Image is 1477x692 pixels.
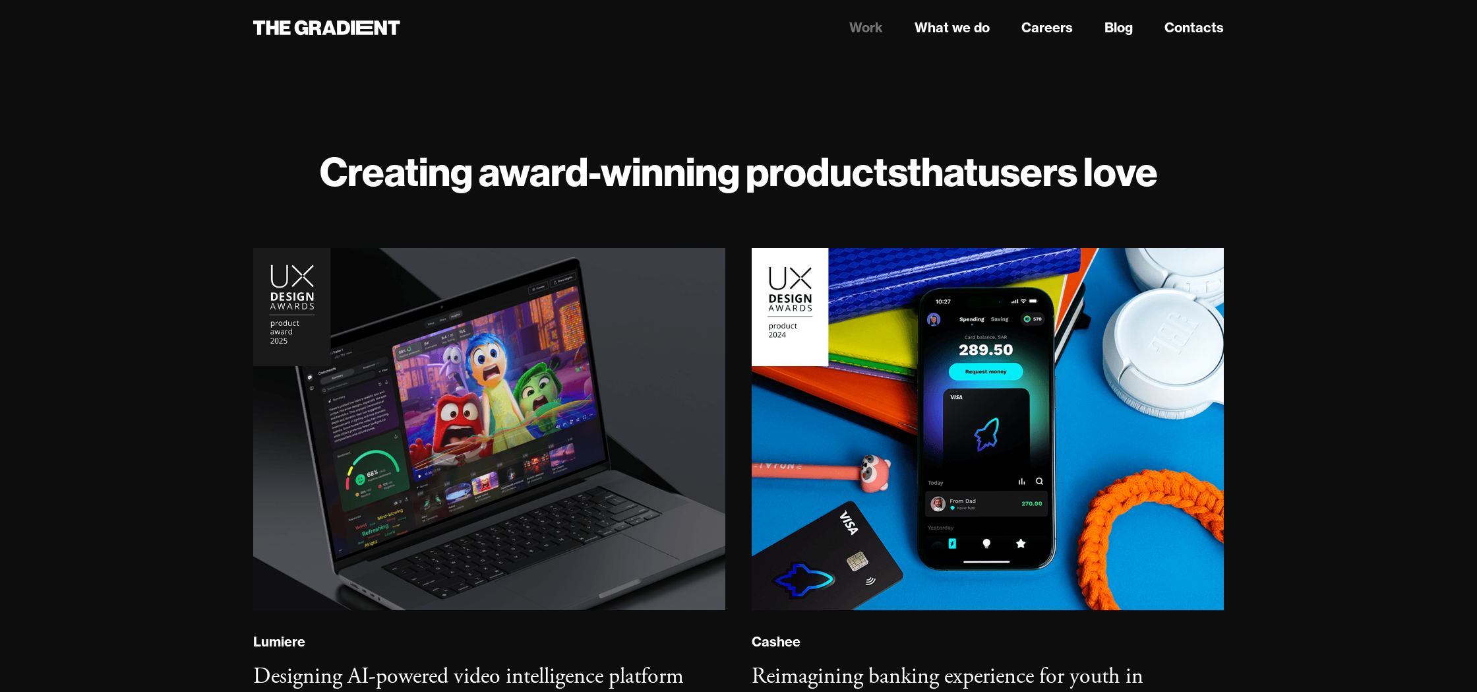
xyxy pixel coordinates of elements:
[253,148,1224,195] h1: Creating award-winning products users love
[752,633,800,650] div: Cashee
[253,662,684,691] h3: Designing AI-powered video intelligence platform
[1021,18,1073,38] a: Careers
[1164,18,1224,38] a: Contacts
[907,146,978,197] strong: that
[849,18,883,38] a: Work
[915,18,990,38] a: What we do
[253,633,305,650] div: Lumiere
[1104,18,1133,38] a: Blog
